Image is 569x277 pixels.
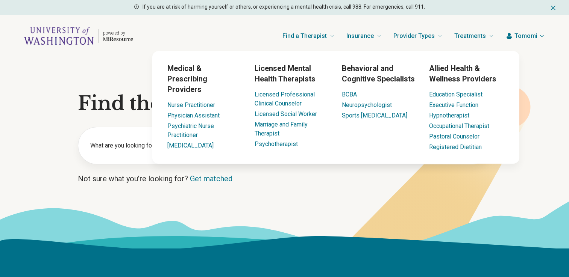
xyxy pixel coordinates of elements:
a: Licensed Professional Clinical Counselor [255,91,315,107]
a: Treatments [454,21,493,51]
a: Licensed Social Worker [255,110,317,117]
button: Dismiss [549,3,557,12]
a: Psychotherapist [255,140,298,148]
h3: Behavioral and Cognitive Specialists [342,63,417,84]
p: powered by [103,30,133,36]
a: Neuropsychologist [342,101,392,108]
a: Physician Assistant [167,112,220,119]
a: BCBA [342,91,357,98]
span: Find a Therapist [282,31,327,41]
a: Pastoral Counselor [429,133,479,140]
a: Provider Types [393,21,442,51]
h3: Medical & Prescribing Providers [167,63,243,95]
a: [MEDICAL_DATA] [167,142,214,149]
div: Provider Types [107,51,564,164]
a: Registered Dietitian [429,143,482,151]
span: Treatments [454,31,486,41]
span: Provider Types [393,31,435,41]
a: Marriage and Family Therapist [255,121,308,137]
p: Not sure what you’re looking for? [78,173,492,184]
h3: Licensed Mental Health Therapists [255,63,330,84]
label: What are you looking for? [90,141,217,150]
button: Tomomi [505,32,545,41]
a: Nurse Practitioner [167,101,215,108]
a: Occupational Therapist [429,122,489,129]
span: Insurance [346,31,374,41]
p: If you are at risk of harming yourself or others, or experiencing a mental health crisis, call 98... [143,3,425,11]
a: Psychiatric Nurse Practitioner [167,122,214,138]
a: Insurance [346,21,381,51]
h3: Allied Health & Wellness Providers [429,63,504,84]
a: Executive Function [429,101,478,108]
a: Hypnotherapist [429,112,469,119]
a: Sports [MEDICAL_DATA] [342,112,407,119]
h1: Find the right mental health care for you [78,92,492,115]
a: Find a Therapist [282,21,334,51]
span: Tomomi [514,32,537,41]
a: Education Specialist [429,91,483,98]
a: Get matched [190,174,232,183]
a: Home page [24,24,133,48]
